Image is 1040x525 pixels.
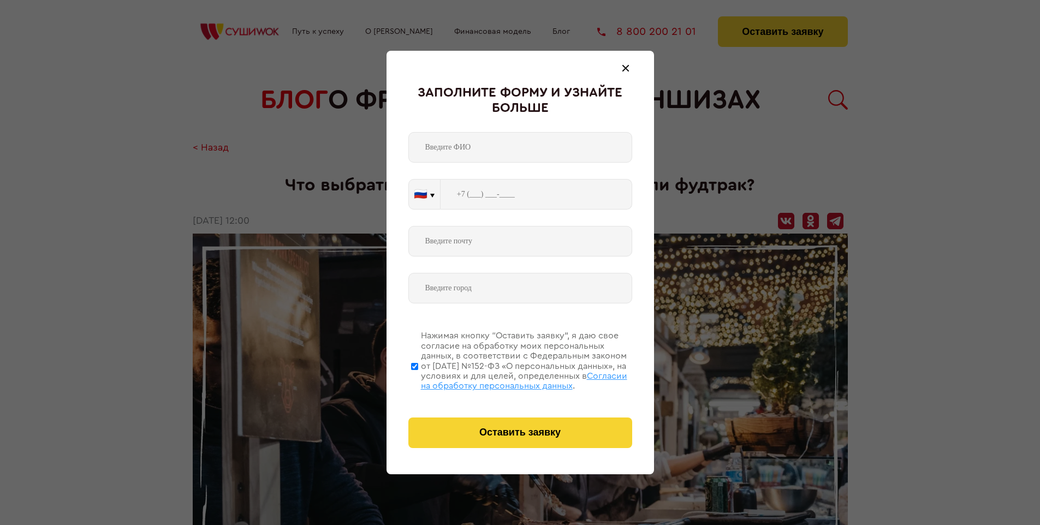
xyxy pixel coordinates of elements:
[408,132,632,163] input: Введите ФИО
[441,179,632,210] input: +7 (___) ___-____
[421,372,627,390] span: Согласии на обработку персональных данных
[421,331,632,391] div: Нажимая кнопку “Оставить заявку”, я даю свое согласие на обработку моих персональных данных, в со...
[408,417,632,448] button: Оставить заявку
[408,226,632,256] input: Введите почту
[408,273,632,303] input: Введите город
[409,180,440,209] button: 🇷🇺
[408,86,632,116] div: Заполните форму и узнайте больше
